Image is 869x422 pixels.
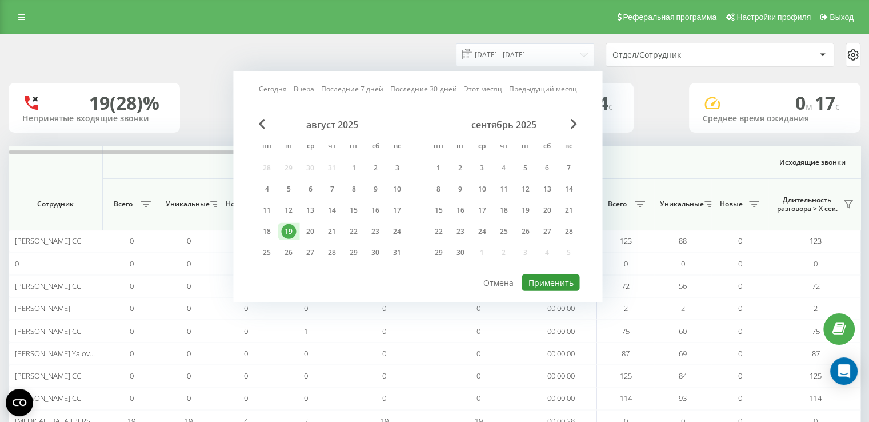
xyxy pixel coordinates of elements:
[622,348,630,359] span: 87
[623,13,716,22] span: Реферальная программа
[624,258,628,269] span: 0
[390,161,405,176] div: 3
[427,119,579,130] div: сентябрь 2025
[558,181,579,198] div: вс 14 сент. 2025 г.
[526,387,597,409] td: 00:00:00
[508,83,576,94] a: Предыдущий месяц
[15,303,70,313] span: [PERSON_NAME]
[492,223,514,240] div: чт 25 сент. 2025 г.
[451,138,468,156] abbr: вторник
[622,281,630,291] span: 72
[526,297,597,320] td: 00:00:00
[130,236,134,246] span: 0
[130,393,134,403] span: 0
[431,224,446,239] div: 22
[474,203,489,218] div: 17
[278,244,299,261] div: вт 26 авг. 2025 г.
[427,244,449,261] div: пн 29 сент. 2025 г.
[476,371,480,381] span: 0
[620,236,632,246] span: 123
[427,181,449,198] div: пн 8 сент. 2025 г.
[365,160,386,177] div: сб 2 авг. 2025 г.
[343,160,365,177] div: пт 1 авг. 2025 г.
[539,182,554,197] div: 13
[471,160,492,177] div: ср 3 сент. 2025 г.
[130,348,134,359] span: 0
[738,348,742,359] span: 0
[390,203,405,218] div: 17
[449,244,471,261] div: вт 30 сент. 2025 г.
[187,258,191,269] span: 0
[368,182,383,197] div: 9
[386,181,408,198] div: вс 10 авг. 2025 г.
[738,236,742,246] span: 0
[343,244,365,261] div: пт 29 авг. 2025 г.
[476,393,480,403] span: 0
[299,223,321,240] div: ср 20 авг. 2025 г.
[736,13,811,22] span: Настройки профиля
[561,203,576,218] div: 21
[810,393,822,403] span: 114
[471,223,492,240] div: ср 24 сент. 2025 г.
[514,223,536,240] div: пт 26 сент. 2025 г.
[449,223,471,240] div: вт 23 сент. 2025 г.
[522,274,579,291] button: Применить
[477,274,520,291] button: Отмена
[390,224,405,239] div: 24
[814,303,818,313] span: 2
[109,200,137,209] span: Всего
[368,245,383,260] div: 30
[89,92,159,114] div: 19 (28)%
[187,326,191,336] span: 0
[539,161,554,176] div: 6
[343,202,365,219] div: пт 15 авг. 2025 г.
[474,161,489,176] div: 3
[474,224,489,239] div: 24
[304,326,308,336] span: 1
[382,348,386,359] span: 0
[258,138,275,156] abbr: понедельник
[717,200,746,209] span: Новые
[303,224,318,239] div: 20
[343,181,365,198] div: пт 8 авг. 2025 г.
[463,83,502,94] a: Этот месяц
[738,303,742,313] span: 0
[299,244,321,261] div: ср 27 авг. 2025 г.
[130,258,134,269] span: 0
[476,348,480,359] span: 0
[325,182,339,197] div: 7
[367,138,384,156] abbr: суббота
[452,182,467,197] div: 9
[526,320,597,342] td: 00:00:00
[452,245,467,260] div: 30
[365,202,386,219] div: сб 16 авг. 2025 г.
[321,244,343,261] div: чт 28 авг. 2025 г.
[15,258,19,269] span: 0
[516,138,534,156] abbr: пятница
[492,160,514,177] div: чт 4 сент. 2025 г.
[496,203,511,218] div: 18
[259,182,274,197] div: 4
[449,202,471,219] div: вт 16 сент. 2025 г.
[738,258,742,269] span: 0
[518,161,532,176] div: 5
[561,182,576,197] div: 14
[514,181,536,198] div: пт 12 сент. 2025 г.
[603,200,631,209] span: Всего
[256,202,278,219] div: пн 11 авг. 2025 г.
[681,303,685,313] span: 2
[518,203,532,218] div: 19
[612,50,749,60] div: Отдел/Сотрудник
[365,223,386,240] div: сб 23 авг. 2025 г.
[608,100,613,113] span: c
[622,326,630,336] span: 75
[346,245,361,260] div: 29
[431,245,446,260] div: 29
[476,326,480,336] span: 0
[256,119,408,130] div: август 2025
[15,326,81,336] span: [PERSON_NAME] CC
[303,182,318,197] div: 6
[321,223,343,240] div: чт 21 авг. 2025 г.
[679,348,687,359] span: 69
[452,161,467,176] div: 2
